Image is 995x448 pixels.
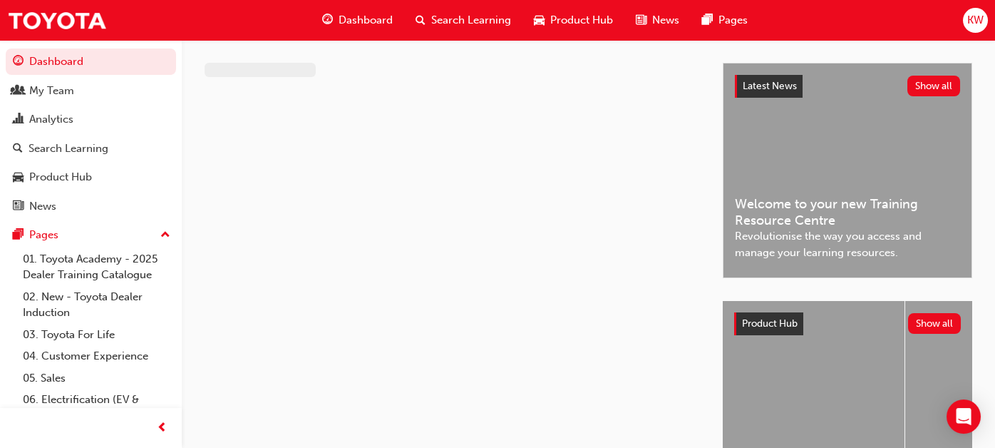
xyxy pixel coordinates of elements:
[947,399,981,434] div: Open Intercom Messenger
[702,11,713,29] span: pages-icon
[416,11,426,29] span: search-icon
[967,12,984,29] span: KW
[6,136,176,162] a: Search Learning
[29,111,73,128] div: Analytics
[13,229,24,242] span: pages-icon
[7,4,107,36] img: Trak
[17,248,176,286] a: 01. Toyota Academy - 2025 Dealer Training Catalogue
[723,63,972,278] a: Latest NewsShow allWelcome to your new Training Resource CentreRevolutionise the way you access a...
[963,8,988,33] button: KW
[339,12,393,29] span: Dashboard
[6,46,176,222] button: DashboardMy TeamAnalyticsSearch LearningProduct HubNews
[29,169,92,185] div: Product Hub
[13,85,24,98] span: people-icon
[431,12,511,29] span: Search Learning
[691,6,759,35] a: pages-iconPages
[17,324,176,346] a: 03. Toyota For Life
[6,106,176,133] a: Analytics
[13,171,24,184] span: car-icon
[6,164,176,190] a: Product Hub
[29,83,74,99] div: My Team
[718,12,748,29] span: Pages
[907,76,961,96] button: Show all
[735,75,960,98] a: Latest NewsShow all
[29,198,56,215] div: News
[160,226,170,245] span: up-icon
[13,56,24,68] span: guage-icon
[157,419,167,437] span: prev-icon
[735,196,960,228] span: Welcome to your new Training Resource Centre
[17,367,176,390] a: 05. Sales
[735,228,960,260] span: Revolutionise the way you access and manage your learning resources.
[322,11,333,29] span: guage-icon
[13,200,24,213] span: news-icon
[6,78,176,104] a: My Team
[29,141,108,157] div: Search Learning
[13,143,23,156] span: search-icon
[29,227,58,243] div: Pages
[6,222,176,248] button: Pages
[908,313,962,334] button: Show all
[17,389,176,427] a: 06. Electrification (EV & Hybrid)
[311,6,404,35] a: guage-iconDashboard
[6,193,176,220] a: News
[404,6,522,35] a: search-iconSearch Learning
[13,113,24,126] span: chart-icon
[550,12,613,29] span: Product Hub
[742,317,798,330] span: Product Hub
[734,312,961,335] a: Product HubShow all
[17,345,176,367] a: 04. Customer Experience
[522,6,624,35] a: car-iconProduct Hub
[534,11,545,29] span: car-icon
[6,49,176,75] a: Dashboard
[624,6,691,35] a: news-iconNews
[17,286,176,324] a: 02. New - Toyota Dealer Induction
[743,80,797,92] span: Latest News
[652,12,679,29] span: News
[636,11,646,29] span: news-icon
